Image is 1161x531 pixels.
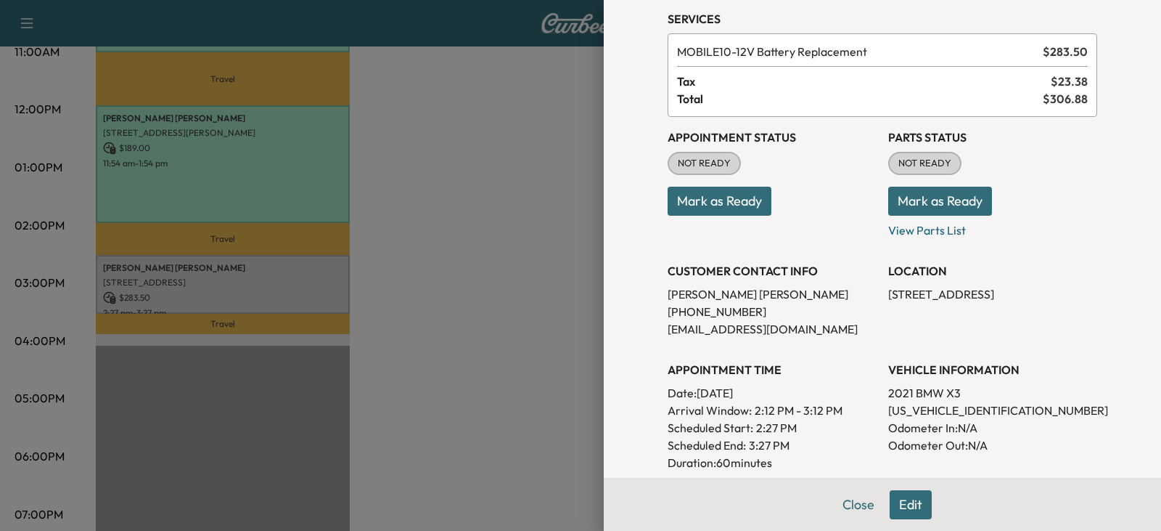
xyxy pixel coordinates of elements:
h3: LOCATION [888,262,1097,280]
p: 2:27 PM [756,419,797,437]
span: $ 23.38 [1051,73,1088,90]
button: Mark as Ready [668,187,771,216]
span: $ 306.88 [1043,90,1088,108]
h3: VEHICLE INFORMATION [888,361,1097,378]
p: [PHONE_NUMBER] [668,303,877,320]
p: Scheduled End: [668,437,746,454]
span: 2:12 PM - 3:12 PM [755,402,842,419]
p: Odometer In: N/A [888,419,1097,437]
span: Tax [677,73,1051,90]
p: Date: [DATE] [668,384,877,402]
p: Odometer Out: N/A [888,437,1097,454]
p: [PERSON_NAME] [PERSON_NAME] [668,285,877,303]
p: [EMAIL_ADDRESS][DOMAIN_NAME] [668,320,877,338]
p: [US_VEHICLE_IDENTIFICATION_NUMBER] [888,402,1097,419]
button: Edit [890,490,932,519]
span: 12V Battery Replacement [677,43,1037,60]
h3: Parts Status [888,129,1097,146]
p: [STREET_ADDRESS] [888,285,1097,303]
h3: CUSTOMER CONTACT INFO [668,262,877,280]
h3: Services [668,10,1097,28]
span: Total [677,90,1043,108]
button: Mark as Ready [888,187,992,216]
span: $ 283.50 [1043,43,1088,60]
span: NOT READY [669,156,739,171]
p: Arrival Window: [668,402,877,419]
button: Close [833,490,884,519]
h3: Appointment Status [668,129,877,146]
span: NOT READY [890,156,960,171]
h3: APPOINTMENT TIME [668,361,877,378]
p: Duration: 60 minutes [668,454,877,471]
p: 2021 BMW X3 [888,384,1097,402]
p: 3:27 PM [749,437,789,454]
p: Scheduled Start: [668,419,753,437]
p: View Parts List [888,216,1097,239]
